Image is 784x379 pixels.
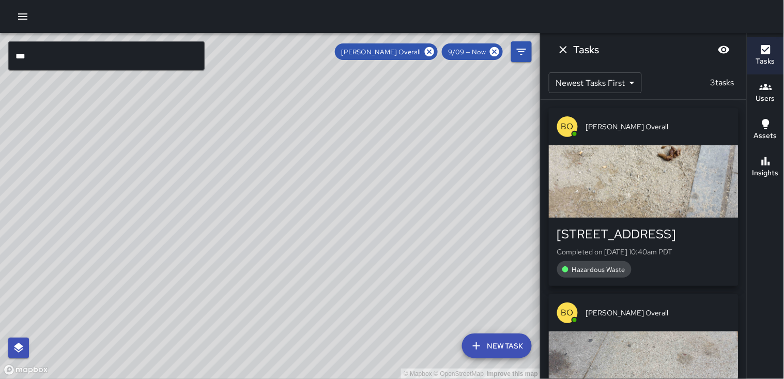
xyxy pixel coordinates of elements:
span: [PERSON_NAME] Overall [335,48,427,56]
p: BO [561,307,574,319]
button: Tasks [747,37,784,74]
h6: Tasks [756,56,775,67]
h6: Tasks [574,41,599,58]
span: [PERSON_NAME] Overall [586,308,730,318]
span: Hazardous Waste [566,265,632,274]
button: Insights [747,149,784,186]
button: Blur [714,39,734,60]
button: Dismiss [553,39,574,60]
span: 9/09 — Now [442,48,492,56]
p: Completed on [DATE] 10:40am PDT [557,247,730,257]
button: Assets [747,112,784,149]
button: New Task [462,333,532,358]
div: [STREET_ADDRESS] [557,226,730,242]
p: BO [561,120,574,133]
div: [PERSON_NAME] Overall [335,43,438,60]
button: BO[PERSON_NAME] Overall[STREET_ADDRESS]Completed on [DATE] 10:40am PDTHazardous Waste [549,108,739,286]
div: 9/09 — Now [442,43,503,60]
button: Users [747,74,784,112]
h6: Insights [752,168,779,179]
button: Filters [511,41,532,62]
p: 3 tasks [706,77,739,89]
h6: Users [756,93,775,104]
h6: Assets [754,130,777,142]
div: Newest Tasks First [549,72,642,93]
span: [PERSON_NAME] Overall [586,122,730,132]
